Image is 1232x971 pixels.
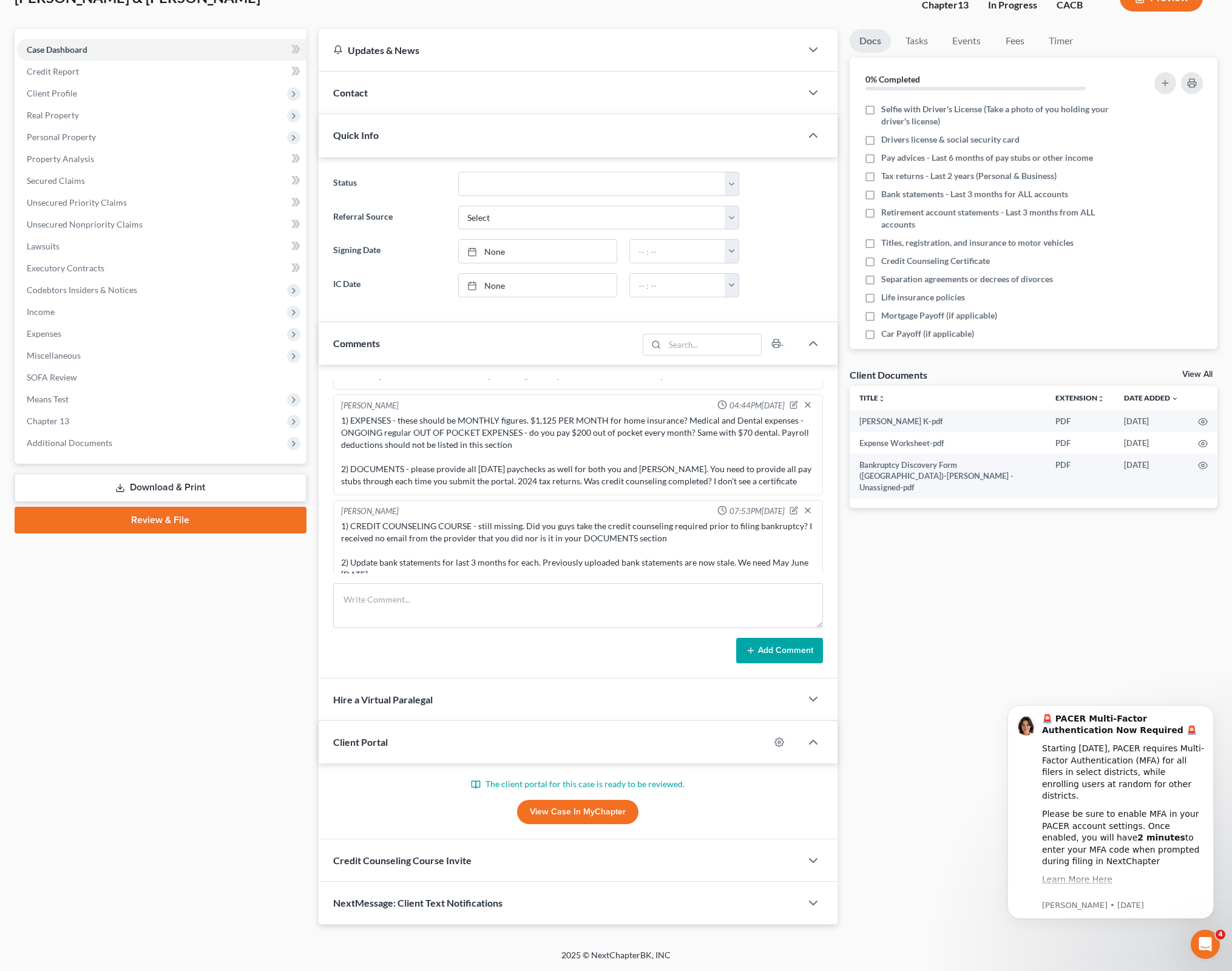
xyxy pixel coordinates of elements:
[517,800,638,824] a: View Case in MyChapter
[1046,432,1114,454] td: PDF
[1046,454,1114,498] td: PDF
[17,170,306,192] a: Secured Claims
[459,240,617,263] a: None
[333,337,380,349] span: Comments
[17,61,306,83] a: Credit Report
[1182,370,1213,379] a: View All
[17,257,306,279] a: Executory Contracts
[27,416,69,426] span: Chapter 13
[27,132,96,142] span: Personal Property
[327,239,453,263] label: Signing Date
[1114,454,1188,498] td: [DATE]
[1046,410,1114,432] td: PDF
[865,74,920,84] strong: 0% Completed
[881,237,1074,249] span: Titles, registration, and insurance to motor vehicles
[270,949,962,971] div: 2025 © NextChapterBK, INC
[333,778,824,790] p: The client portal for this case is ready to be reviewed.
[27,154,94,164] span: Property Analysis
[27,263,104,273] span: Executory Contracts
[27,241,59,251] span: Lawsuits
[881,291,965,303] span: Life insurance policies
[881,152,1093,164] span: Pay advices - Last 6 months of pay stubs or other income
[850,454,1046,498] td: Bankruptcy Discovery Form ([GEOGRAPHIC_DATA])-[PERSON_NAME] - Unassigned-pdf
[333,897,503,908] span: NextMessage: Client Text Notifications
[881,206,1115,231] span: Retirement account statements - Last 3 months from ALL accounts
[333,854,472,866] span: Credit Counseling Course Invite
[333,736,388,748] span: Client Portal
[995,29,1034,53] a: Fees
[17,148,306,170] a: Property Analysis
[333,129,379,141] span: Quick Info
[729,506,785,517] span: 07:53PM[DATE]
[341,520,816,629] div: 1) CREDIT COUNSELING COURSE - still missing. Did you guys take the credit counseling required pri...
[27,328,61,339] span: Expenses
[27,306,55,317] span: Income
[881,328,974,340] span: Car Payoff (if applicable)
[27,88,77,98] span: Client Profile
[665,334,762,355] input: Search...
[736,638,823,663] button: Add Comment
[943,29,990,53] a: Events
[459,274,617,297] a: None
[27,44,87,55] span: Case Dashboard
[17,214,306,235] a: Unsecured Nonpriority Claims
[1216,930,1225,939] span: 4
[850,410,1046,432] td: [PERSON_NAME] K-pdf
[729,400,785,411] span: 04:44PM[DATE]
[333,87,368,98] span: Contact
[881,273,1053,285] span: Separation agreements or decrees of divorces
[27,66,79,76] span: Credit Report
[27,394,69,404] span: Means Test
[27,219,143,229] span: Unsecured Nonpriority Claims
[1114,432,1188,454] td: [DATE]
[17,39,306,61] a: Case Dashboard
[1039,29,1083,53] a: Timer
[27,197,127,208] span: Unsecured Priority Claims
[333,44,787,56] div: Updates & News
[15,507,306,533] a: Review & File
[341,414,816,487] div: 1) EXPENSES - these should be MONTHLY figures. $1,125 PER MONTH for home insurance? Medical and D...
[878,395,885,402] i: unfold_more
[881,170,1057,182] span: Tax returns - Last 2 years (Personal & Business)
[327,273,453,297] label: IC Date
[1097,395,1105,402] i: unfold_more
[1191,930,1220,959] iframe: Intercom live chat
[341,506,399,518] div: [PERSON_NAME]
[850,432,1046,454] td: Expense Worksheet-pdf
[17,367,306,388] a: SOFA Review
[27,372,77,382] span: SOFA Review
[850,29,891,53] a: Docs
[1171,395,1179,402] i: expand_more
[27,175,85,186] span: Secured Claims
[27,285,137,295] span: Codebtors Insiders & Notices
[630,240,725,263] input: -- : --
[881,103,1115,127] span: Selfie with Driver's License (Take a photo of you holding your driver's license)
[896,29,938,53] a: Tasks
[27,110,79,120] span: Real Property
[989,687,1232,938] iframe: Intercom notifications message
[15,473,306,502] a: Download & Print
[27,350,81,360] span: Miscellaneous
[333,694,433,705] span: Hire a Virtual Paralegal
[881,310,997,322] span: Mortgage Payoff (if applicable)
[27,438,112,448] span: Additional Documents
[859,393,885,402] a: Titleunfold_more
[881,255,990,267] span: Credit Counseling Certificate
[881,188,1068,200] span: Bank statements - Last 3 months for ALL accounts
[327,206,453,230] label: Referral Source
[1114,410,1188,432] td: [DATE]
[1055,393,1105,402] a: Extensionunfold_more
[327,172,453,196] label: Status
[17,192,306,214] a: Unsecured Priority Claims
[850,368,927,381] div: Client Documents
[341,400,399,412] div: [PERSON_NAME]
